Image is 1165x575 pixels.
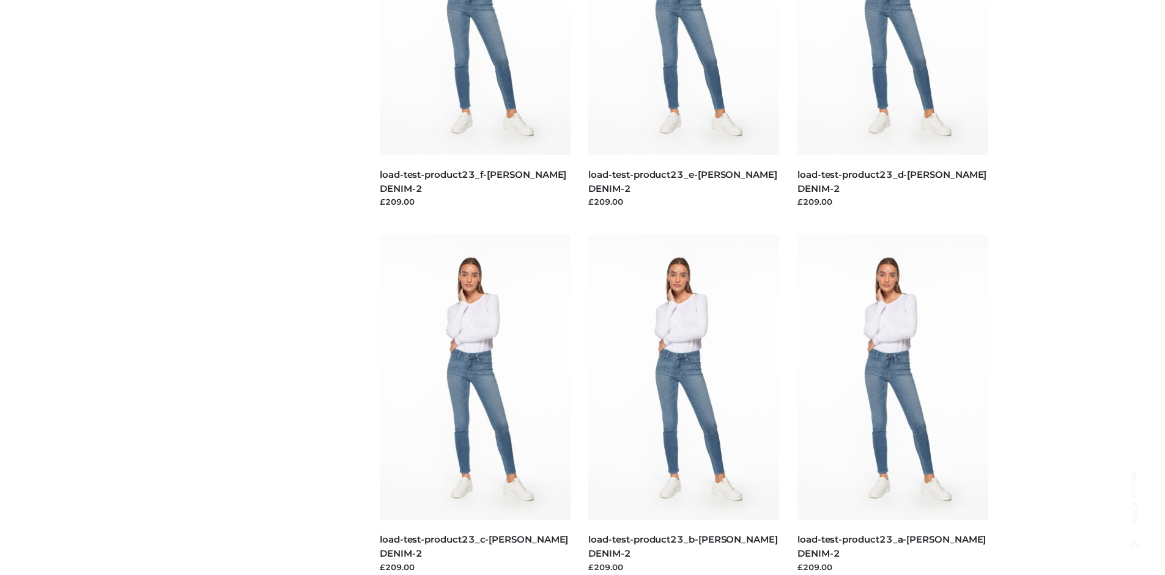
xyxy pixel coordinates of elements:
[797,196,988,208] div: £209.00
[797,533,986,559] a: load-test-product23_a-[PERSON_NAME] DENIM-2
[797,561,988,573] div: £209.00
[380,533,568,559] a: load-test-product23_c-[PERSON_NAME] DENIM-2
[588,561,779,573] div: £209.00
[797,169,986,194] a: load-test-product23_d-[PERSON_NAME] DENIM-2
[588,169,777,194] a: load-test-product23_e-[PERSON_NAME] DENIM-2
[588,533,777,559] a: load-test-product23_b-[PERSON_NAME] DENIM-2
[1119,493,1150,523] span: Back to top
[380,196,571,208] div: £209.00
[588,196,779,208] div: £209.00
[380,169,566,194] a: load-test-product23_f-[PERSON_NAME] DENIM-2
[380,561,571,573] div: £209.00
